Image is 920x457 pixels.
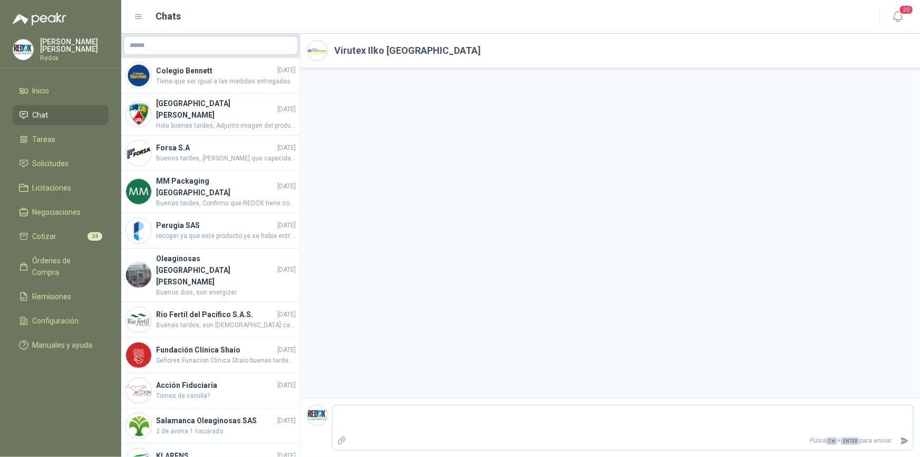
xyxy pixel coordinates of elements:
[156,344,275,356] h4: Fundación Clínica Shaio
[277,345,296,355] span: [DATE]
[156,288,296,298] span: Buenos dias, son energizer
[156,154,296,164] span: Buenas tardes, [PERSON_NAME] que capacidad de hojas tiene esta cosedora muchas gracias
[126,63,151,88] img: Company Logo
[126,179,151,204] img: Company Logo
[156,320,296,330] span: Buenas tardes, son [DEMOGRAPHIC_DATA] cajas
[156,253,275,288] h4: Oleaginosas [GEOGRAPHIC_DATA][PERSON_NAME]
[13,202,109,222] a: Negociaciones
[156,121,296,131] span: Hola buenas tardes, Adjunto imagen del producto cotizado
[307,41,327,61] img: Company Logo
[13,129,109,149] a: Tareas
[277,65,296,75] span: [DATE]
[156,220,275,231] h4: Perugia SAS
[126,140,151,166] img: Company Logo
[33,315,79,327] span: Configuración
[277,221,296,231] span: [DATE]
[156,98,275,121] h4: [GEOGRAPHIC_DATA][PERSON_NAME]
[13,335,109,355] a: Manuales y ayuda
[13,226,109,246] a: Cotizar24
[121,249,300,302] a: Company LogoOleaginosas [GEOGRAPHIC_DATA][PERSON_NAME][DATE]Buenos dias, son energizer
[277,416,296,426] span: [DATE]
[121,373,300,408] a: Company LogoAcción Fiduciaria[DATE]Tienes de vainilla?
[13,178,109,198] a: Licitaciones
[156,391,296,401] span: Tienes de vainilla?
[156,231,296,241] span: recoger ya que este producto ya se habia entregado y facturado.
[307,405,327,425] img: Company Logo
[277,182,296,192] span: [DATE]
[121,408,300,444] a: Company LogoSalamanca Oleaginosas SAS[DATE]2 de avena 1 nacarado
[156,9,181,24] h1: Chats
[33,182,72,194] span: Licitaciones
[33,134,56,145] span: Tareas
[156,309,275,320] h4: Rio Fertil del Pacífico S.A.S.
[33,85,50,97] span: Inicio
[121,136,300,171] a: Company LogoForsa S.A[DATE]Buenas tardes, [PERSON_NAME] que capacidad de hojas tiene esta cosedor...
[277,265,296,275] span: [DATE]
[121,338,300,373] a: Company LogoFundación Clínica Shaio[DATE]Señores Funacion Clinica Shaio buenas tardes, Quiero inf...
[126,101,151,127] img: Company Logo
[33,291,72,302] span: Remisiones
[13,40,33,60] img: Company Logo
[121,171,300,213] a: Company LogoMM Packaging [GEOGRAPHIC_DATA][DATE]Buenas tardes, Confirmo que REDOX tiene como mont...
[841,437,859,445] span: ENTER
[156,175,275,198] h4: MM Packaging [GEOGRAPHIC_DATA]
[13,311,109,331] a: Configuración
[33,255,99,278] span: Órdenes de Compra
[33,339,93,351] span: Manuales y ayuda
[126,342,151,368] img: Company Logo
[126,262,151,288] img: Company Logo
[33,206,81,218] span: Negociaciones
[156,415,275,426] h4: Salamanca Oleaginosas SAS
[88,232,102,241] span: 24
[126,378,151,403] img: Company Logo
[156,426,296,436] span: 2 de avena 1 nacarado
[40,55,109,61] p: Redox
[121,213,300,249] a: Company LogoPerugia SAS[DATE]recoger ya que este producto ya se habia entregado y facturado.
[13,105,109,125] a: Chat
[351,432,896,450] p: Pulsa + para enviar
[888,7,907,26] button: 20
[277,143,296,153] span: [DATE]
[277,104,296,115] span: [DATE]
[156,142,275,154] h4: Forsa S.A
[33,158,69,169] span: Solicitudes
[121,93,300,136] a: Company Logo[GEOGRAPHIC_DATA][PERSON_NAME][DATE]Hola buenas tardes, Adjunto imagen del producto c...
[156,77,296,87] span: Tiene que ser igual a las medidas entregadas.
[277,380,296,391] span: [DATE]
[156,356,296,366] span: Señores Funacion Clinica Shaio buenas tardes, Quiero informarles que estoy muy atenta a esta adju...
[121,302,300,338] a: Company LogoRio Fertil del Pacífico S.A.S.[DATE]Buenas tardes, son [DEMOGRAPHIC_DATA] cajas
[13,13,66,25] img: Logo peakr
[126,307,151,332] img: Company Logo
[156,65,275,77] h4: Colegio Bennett
[13,287,109,307] a: Remisiones
[334,43,481,58] h2: Virutex Ilko [GEOGRAPHIC_DATA]
[277,310,296,320] span: [DATE]
[126,413,151,439] img: Company Logo
[826,437,837,445] span: Ctrl
[33,231,57,242] span: Cotizar
[13,81,109,101] a: Inicio
[333,432,351,450] label: Adjuntar archivos
[896,432,913,450] button: Enviar
[899,5,914,15] span: 20
[40,38,109,53] p: [PERSON_NAME] [PERSON_NAME]
[156,379,275,391] h4: Acción Fiduciaria
[121,58,300,93] a: Company LogoColegio Bennett[DATE]Tiene que ser igual a las medidas entregadas.
[126,218,151,243] img: Company Logo
[156,198,296,208] span: Buenas tardes, Confirmo que REDOX tiene como monto minimo de despacho a partir de $150.000 en ade...
[13,154,109,174] a: Solicitudes
[13,251,109,282] a: Órdenes de Compra
[33,109,49,121] span: Chat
